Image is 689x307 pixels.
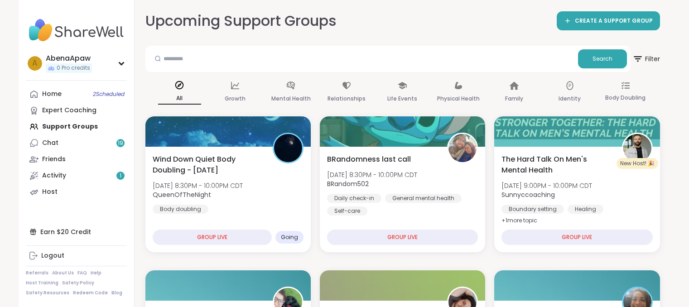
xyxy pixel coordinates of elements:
a: Safety Resources [26,290,69,296]
div: New Host! 🎉 [617,158,658,169]
a: Activity1 [26,168,127,184]
span: 19 [118,139,123,147]
b: Sunnyccoaching [501,190,555,199]
div: Activity [42,171,66,180]
span: BRandomness last call [327,154,411,165]
div: GROUP LIVE [327,230,478,245]
span: 1 [120,172,121,180]
span: The Hard Talk On Men's Mental Health [501,154,612,176]
div: Healing [568,205,603,214]
div: GROUP LIVE [153,230,272,245]
b: BRandom502 [327,179,369,188]
span: [DATE] 8:30PM - 10:00PM CDT [153,181,243,190]
img: Sunnyccoaching [623,134,651,162]
span: 0 Pro credits [57,64,90,72]
p: Physical Health [437,93,480,104]
img: ShareWell Nav Logo [26,14,127,46]
b: QueenOfTheNight [153,190,211,199]
a: FAQ [77,270,87,276]
p: Family [505,93,523,104]
span: A [32,58,37,69]
div: Host [42,187,58,197]
a: Help [91,270,101,276]
a: Safety Policy [62,280,94,286]
a: Host [26,184,127,200]
div: Body doubling [153,205,208,214]
div: Expert Coaching [42,106,96,115]
button: Filter [632,46,660,72]
a: Blog [111,290,122,296]
p: Mental Health [271,93,311,104]
div: Earn $20 Credit [26,224,127,240]
p: Identity [559,93,581,104]
div: Self-care [327,206,367,216]
div: Home [42,90,62,99]
img: BRandom502 [448,134,477,162]
div: Chat [42,139,58,148]
span: Search [593,55,612,63]
span: Filter [632,48,660,70]
a: Redeem Code [73,290,108,296]
a: About Us [52,270,74,276]
span: Wind Down Quiet Body Doubling - [DATE] [153,154,263,176]
a: Chat19 [26,135,127,151]
img: QueenOfTheNight [274,134,302,162]
div: GROUP LIVE [501,230,652,245]
a: Referrals [26,270,48,276]
span: [DATE] 8:30PM - 10:00PM CDT [327,170,417,179]
a: Expert Coaching [26,102,127,119]
button: Search [578,49,627,68]
a: Home2Scheduled [26,86,127,102]
div: Logout [41,251,64,260]
a: Logout [26,248,127,264]
a: Host Training [26,280,58,286]
div: General mental health [385,194,462,203]
span: 2 Scheduled [93,91,125,98]
a: CREATE A SUPPORT GROUP [557,11,660,30]
div: AbenaApaw [46,53,92,63]
span: [DATE] 9:00PM - 10:00PM CDT [501,181,592,190]
span: Going [281,234,298,241]
a: Friends [26,151,127,168]
h2: Upcoming Support Groups [145,11,337,31]
div: Friends [42,155,66,164]
div: Boundary setting [501,205,564,214]
span: CREATE A SUPPORT GROUP [575,17,653,25]
p: Relationships [328,93,366,104]
p: Life Events [387,93,417,104]
p: All [158,93,201,105]
p: Body Doubling [605,92,646,103]
p: Growth [225,93,246,104]
div: Daily check-in [327,194,381,203]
